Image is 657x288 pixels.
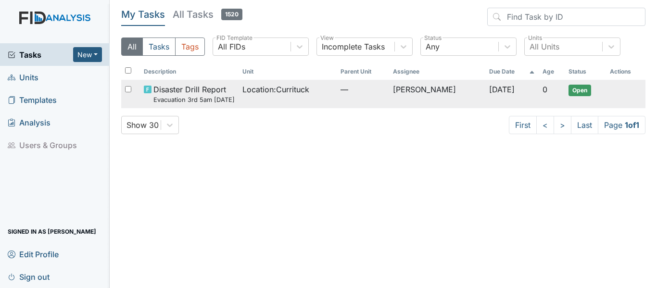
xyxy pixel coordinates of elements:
span: [DATE] [489,85,515,94]
span: Sign out [8,269,50,284]
input: Find Task by ID [487,8,645,26]
th: Actions [606,63,645,80]
div: Incomplete Tasks [322,41,385,52]
input: Toggle All Rows Selected [125,67,131,74]
small: Evacuation 3rd 5am [DATE] [153,95,234,104]
span: Page [598,116,645,134]
strong: 1 of 1 [625,120,639,130]
a: First [509,116,537,134]
th: Toggle SortBy [337,63,389,80]
div: Show 30 [126,119,159,131]
span: Location : Currituck [242,84,309,95]
a: < [536,116,554,134]
button: Tasks [142,38,176,56]
div: Any [426,41,440,52]
span: 0 [543,85,547,94]
button: All [121,38,143,56]
span: Open [569,85,591,96]
span: — [341,84,385,95]
th: Toggle SortBy [485,63,538,80]
nav: task-pagination [509,116,645,134]
th: Toggle SortBy [140,63,238,80]
a: > [554,116,571,134]
span: Templates [8,92,57,107]
a: Last [571,116,598,134]
span: Analysis [8,115,51,130]
td: [PERSON_NAME] [389,80,485,108]
span: Disaster Drill Report Evacuation 3rd 5am 9/6/25 [153,84,234,104]
h5: All Tasks [173,8,242,21]
div: All Units [530,41,559,52]
span: Signed in as [PERSON_NAME] [8,224,96,239]
button: Tags [175,38,205,56]
th: Toggle SortBy [239,63,337,80]
span: 1520 [221,9,242,20]
h5: My Tasks [121,8,165,21]
div: All FIDs [218,41,245,52]
th: Toggle SortBy [565,63,606,80]
a: Tasks [8,49,73,61]
th: Assignee [389,63,485,80]
div: Type filter [121,38,205,56]
button: New [73,47,102,62]
span: Units [8,70,38,85]
th: Toggle SortBy [539,63,565,80]
span: Edit Profile [8,247,59,262]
